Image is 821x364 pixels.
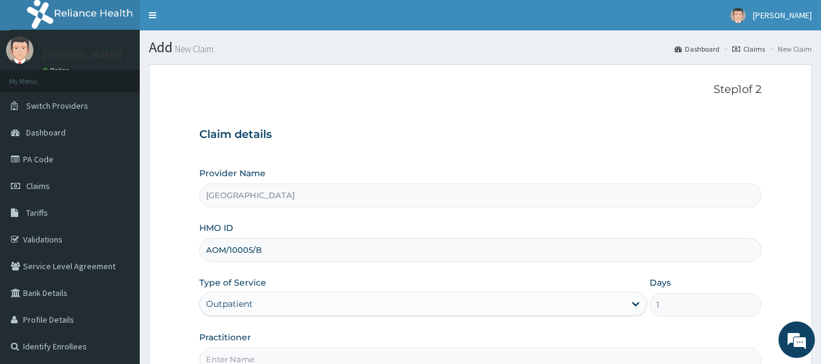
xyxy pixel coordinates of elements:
a: Online [43,66,72,75]
img: User Image [6,36,33,64]
span: [PERSON_NAME] [753,10,812,21]
div: Outpatient [206,298,253,310]
span: Switch Providers [26,100,88,111]
p: [PERSON_NAME] [43,49,122,60]
input: Enter HMO ID [199,238,762,262]
h1: Add [149,39,812,55]
span: Tariffs [26,207,48,218]
h3: Claim details [199,128,762,142]
a: Dashboard [675,44,720,54]
span: Dashboard [26,127,66,138]
p: Step 1 of 2 [199,83,762,97]
label: Provider Name [199,167,266,179]
label: Practitioner [199,331,251,343]
img: User Image [730,8,746,23]
label: Type of Service [199,276,266,289]
a: Claims [732,44,765,54]
small: New Claim [173,44,213,53]
label: Days [650,276,671,289]
label: HMO ID [199,222,233,234]
li: New Claim [766,44,812,54]
span: Claims [26,180,50,191]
